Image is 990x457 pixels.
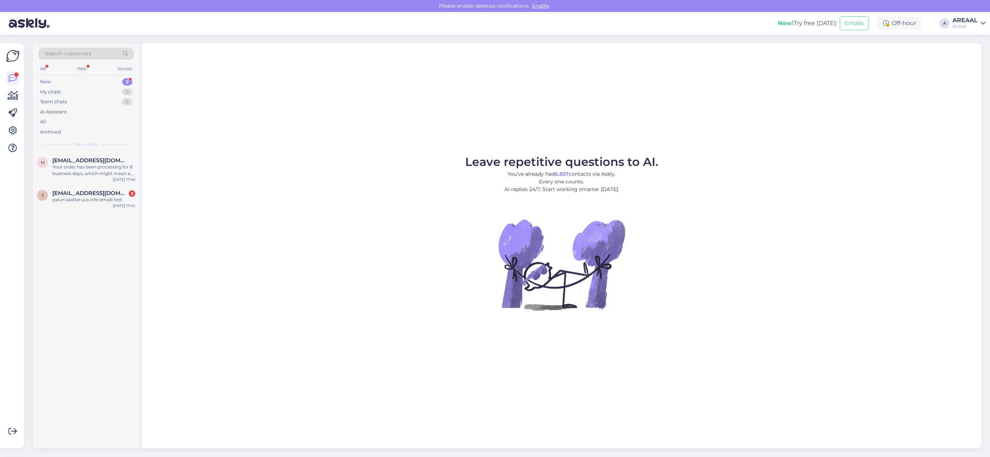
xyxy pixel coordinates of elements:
[122,98,132,106] div: 0
[52,157,128,164] span: mikkelreinola@gmail.com
[778,19,837,28] div: Try free [DATE]:
[555,171,569,177] b: 6,837
[122,88,132,96] div: 0
[75,64,88,73] div: Web
[39,64,47,73] div: All
[41,160,45,165] span: m
[40,128,61,136] div: Archived
[953,17,986,29] a: AREAALAreaal
[75,141,98,148] span: New chats
[129,190,135,197] div: 3
[52,164,135,177] div: Your order has been processing for 8 business days, which might mean a delay. Delays can happen f...
[6,49,20,63] img: Askly Logo
[840,16,869,30] button: Emails
[953,23,978,29] div: Areaal
[877,17,922,30] div: Off-hour
[40,98,67,106] div: Team chats
[778,20,794,27] b: New!
[41,192,44,198] span: s
[122,78,132,86] div: 2
[496,199,627,330] img: No Chat active
[939,18,950,28] div: A
[52,190,128,196] span: saast321@gmail.com
[40,118,46,126] div: All
[45,50,91,57] span: Search customers
[465,155,658,169] span: Leave repetitive questions to AI.
[953,17,978,23] div: AREAAL
[52,196,135,203] div: palun saatke uus info emaili teel
[40,88,61,96] div: My chats
[465,170,658,193] p: You’ve already had contacts via Askly. Every one counts. AI replies 24/7. Start working smarter [...
[113,177,135,182] div: [DATE] 17:46
[40,78,51,86] div: New
[530,3,551,9] span: Enable
[40,108,67,116] div: AI Assistant
[116,64,134,73] div: Socials
[113,203,135,208] div: [DATE] 17:45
